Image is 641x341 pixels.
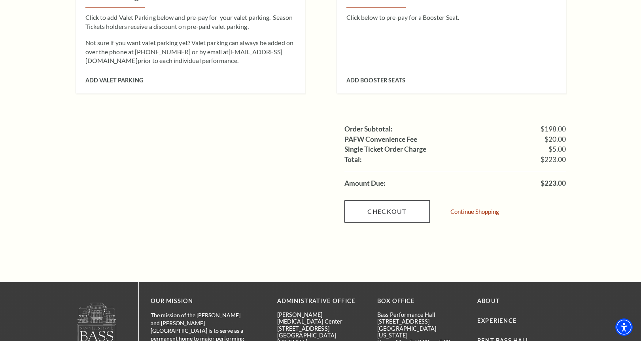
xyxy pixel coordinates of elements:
[151,296,250,306] p: OUR MISSION
[277,296,365,306] p: Administrative Office
[545,136,566,143] span: $20.00
[450,209,499,215] a: Continue Shopping
[477,297,500,304] a: About
[541,156,566,163] span: $223.00
[277,311,365,325] p: [PERSON_NAME][MEDICAL_DATA] Center
[377,325,465,339] p: [GEOGRAPHIC_DATA][US_STATE]
[85,77,143,84] span: Add Valet Parking
[344,126,393,133] label: Order Subtotal:
[548,146,566,153] span: $5.00
[377,311,465,318] p: Bass Performance Hall
[346,13,556,22] p: Click below to pre-pay for a Booster Seat.
[346,77,405,84] span: Add Booster Seats
[277,325,365,332] p: [STREET_ADDRESS]
[615,318,633,336] div: Accessibility Menu
[85,38,295,65] p: Not sure if you want valet parking yet? Valet parking can always be added on over the phone at [P...
[344,180,386,187] label: Amount Due:
[344,146,426,153] label: Single Ticket Order Charge
[344,156,362,163] label: Total:
[541,180,566,187] span: $223.00
[344,200,430,223] a: Checkout
[377,318,465,325] p: [STREET_ADDRESS]
[477,317,517,324] a: Experience
[541,126,566,133] span: $198.00
[377,296,465,306] p: BOX OFFICE
[85,13,295,31] p: Click to add Valet Parking below and pre-pay for your valet parking. Season Tickets holders recei...
[344,136,417,143] label: PAFW Convenience Fee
